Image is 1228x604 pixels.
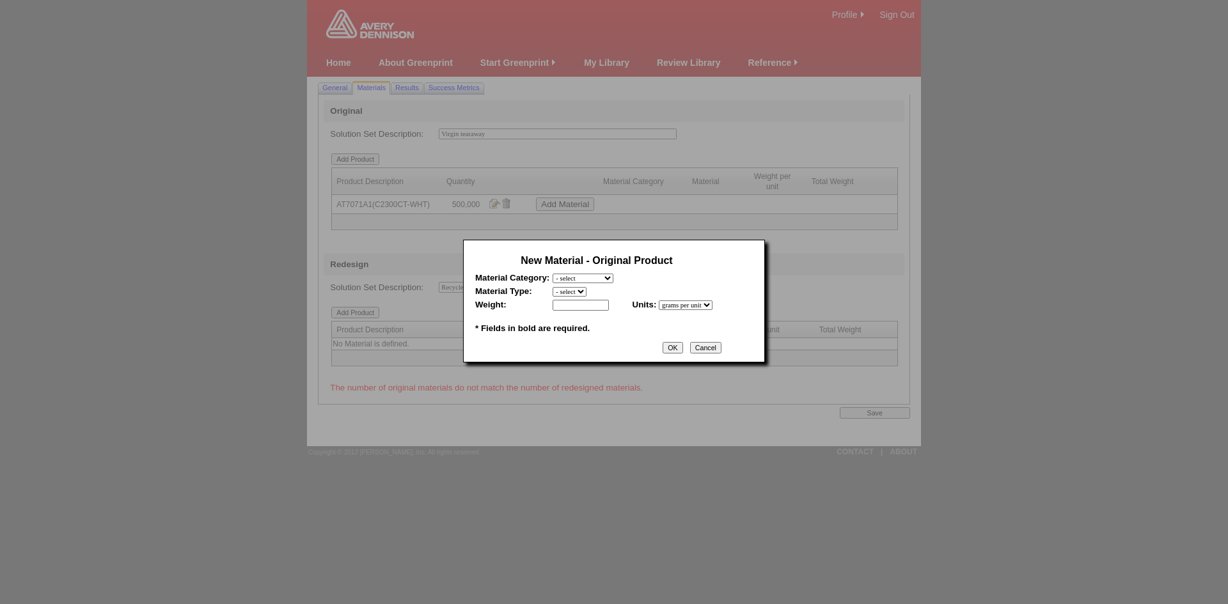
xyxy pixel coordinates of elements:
span: New Material - Original Product [521,255,672,266]
b: Units: [633,300,657,309]
b: Weight: [475,300,507,309]
b: * Fields in bold are required. [475,323,590,333]
b: Material Category: [475,273,549,283]
input: OK [663,342,682,353]
b: Material Type: [475,286,532,296]
input: Cancel [690,342,721,353]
